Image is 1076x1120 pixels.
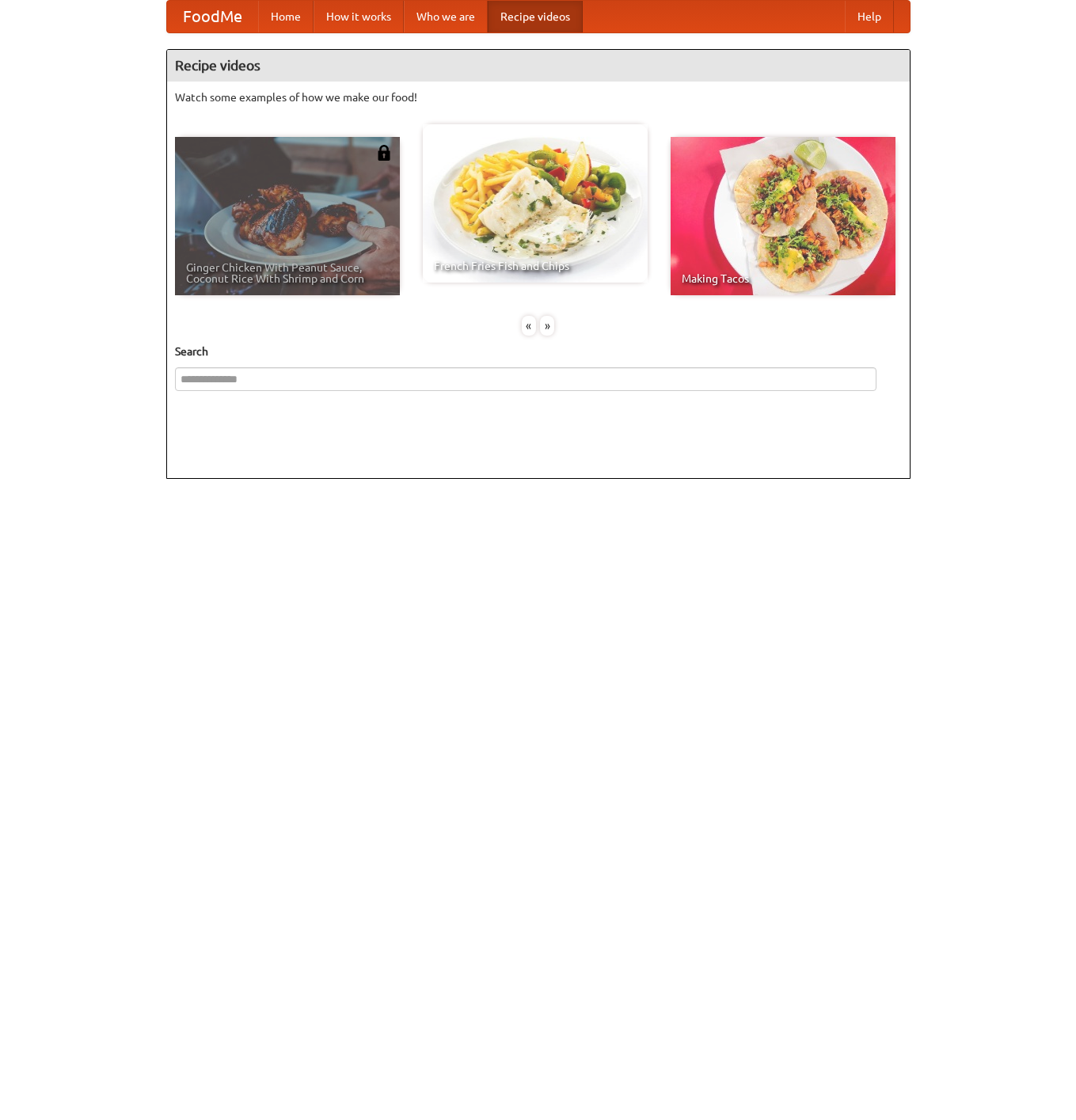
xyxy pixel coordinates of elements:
[540,316,554,336] div: »
[845,1,894,32] a: Help
[167,50,910,82] h4: Recipe videos
[314,1,404,32] a: How it works
[682,273,884,284] span: Making Tacos
[488,1,583,32] a: Recipe videos
[404,1,488,32] a: Who we are
[671,137,895,295] a: Making Tacos
[522,316,536,336] div: «
[423,124,648,283] a: French Fries Fish and Chips
[258,1,314,32] a: Home
[434,260,637,271] span: French Fries Fish and Chips
[167,1,258,32] a: FoodMe
[376,145,392,161] img: 483408.png
[175,89,902,105] p: Watch some examples of how we make our food!
[175,344,902,359] h5: Search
